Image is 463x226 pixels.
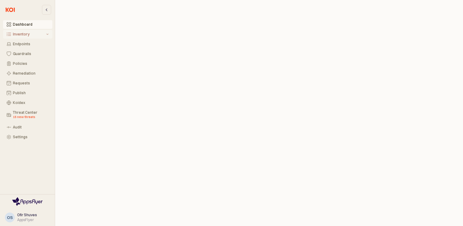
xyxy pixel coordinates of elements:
button: Inventory [3,30,52,39]
button: Koidex [3,98,52,107]
span: Ofir Shuves [17,213,37,217]
div: Threat Center [13,110,49,120]
button: Remediation [3,69,52,78]
div: AppsFlyer [17,217,37,222]
button: Endpoints [3,40,52,48]
div: Endpoints [13,42,49,46]
div: Dashboard [13,22,49,27]
button: Publish [3,89,52,97]
div: Requests [13,81,49,85]
div: 15 new threats [13,115,49,120]
button: Dashboard [3,20,52,29]
button: Guardrails [3,50,52,58]
div: Remediation [13,71,49,76]
div: Audit [13,125,49,129]
div: Settings [13,135,49,139]
div: Inventory [13,32,45,36]
button: Threat Center [3,108,52,122]
button: OS [5,213,15,222]
button: Settings [3,133,52,141]
button: Policies [3,59,52,68]
button: Audit [3,123,52,132]
div: OS [7,214,13,220]
div: Publish [13,91,49,95]
div: Koidex [13,101,49,105]
div: Policies [13,61,49,66]
div: Guardrails [13,52,49,56]
button: Requests [3,79,52,87]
